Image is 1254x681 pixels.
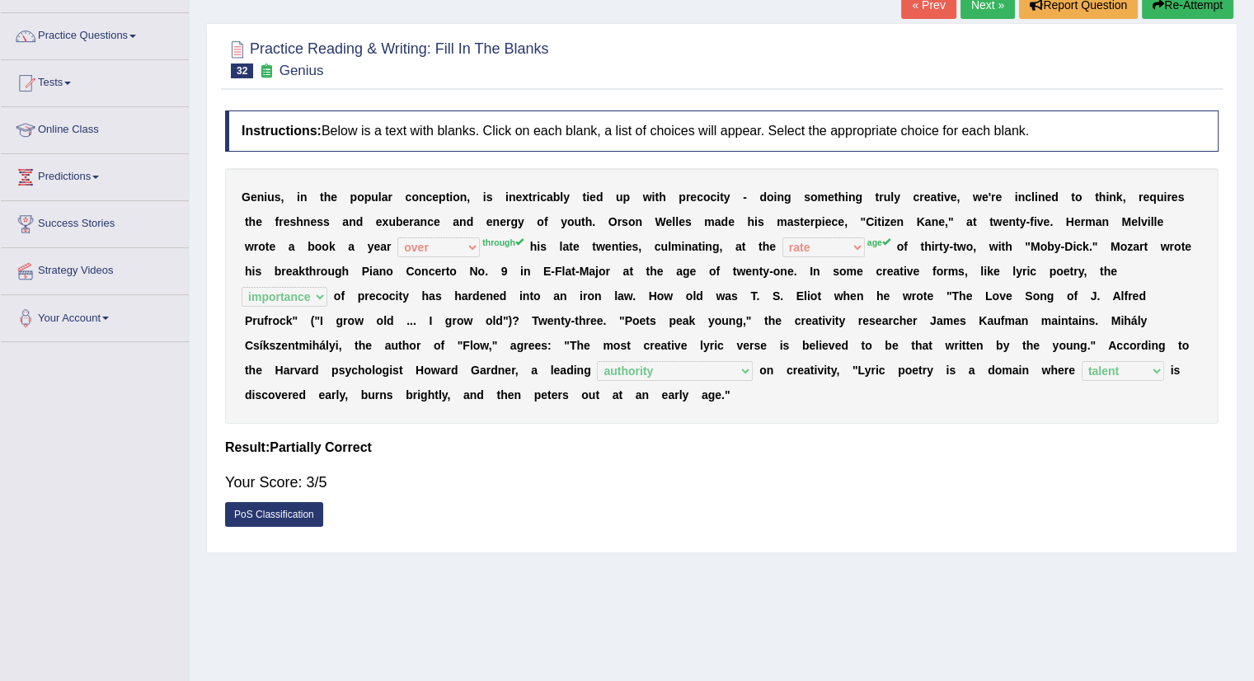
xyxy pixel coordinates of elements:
b: r [279,215,283,228]
b: t [245,215,249,228]
b: s [275,190,281,204]
b: a [382,190,388,204]
b: u [574,215,581,228]
b: h [249,215,256,228]
b: a [562,240,569,253]
b: e [486,215,493,228]
b: i [264,190,267,204]
b: n [460,190,467,204]
b: n [420,215,428,228]
b: e [995,190,1002,204]
b: f [1030,215,1034,228]
b: l [378,190,382,204]
b: d [721,215,728,228]
b: t [720,190,724,204]
b: y [368,240,374,253]
b: t [1071,190,1075,204]
b: t [742,240,746,253]
b: t [989,215,993,228]
b: z [885,215,890,228]
b: - [743,190,747,204]
b: s [323,215,330,228]
b: i [586,190,589,204]
b: d [596,190,604,204]
b: s [540,240,547,253]
b: i [681,240,684,253]
b: e [432,190,439,204]
b: a [547,190,553,204]
b: y [563,190,570,204]
b: n [635,215,642,228]
b: d [759,190,767,204]
b: s [1177,190,1184,204]
b: r [1081,215,1085,228]
b: . [1050,215,1053,228]
h2: Practice Reading & Writing: Fill In The Blanks [225,37,549,78]
b: i [537,190,540,204]
b: c [831,215,838,228]
b: e [284,215,290,228]
b: e [1172,190,1178,204]
b: a [414,215,420,228]
b: e [589,190,596,204]
b: e [804,215,810,228]
b: i [1034,215,1037,228]
b: e [1131,215,1138,228]
b: " [860,215,866,228]
b: r [1139,190,1143,204]
b: a [692,240,698,253]
b: n [1109,190,1116,204]
b: y [1020,215,1026,228]
b: g [784,190,791,204]
b: e [1143,190,1149,204]
b: " [948,215,954,228]
b: n [257,190,265,204]
b: i [537,240,540,253]
b: o [357,190,364,204]
a: Practice Questions [1,13,189,54]
b: m [777,215,787,228]
b: e [269,240,275,253]
b: a [930,190,937,204]
b: l [1153,215,1157,228]
b: e [251,190,257,204]
b: r [388,190,392,204]
b: q [1149,190,1157,204]
b: e [434,215,440,228]
b: n [1101,215,1109,228]
b: h [659,190,666,204]
b: i [941,190,944,204]
b: n [1008,215,1016,228]
b: e [626,240,632,253]
b: t [655,190,659,204]
b: , [638,240,641,253]
b: , [844,215,848,228]
b: n [684,240,692,253]
a: PoS Classification [225,502,323,527]
b: w [596,240,605,253]
b: i [1015,190,1018,204]
b: s [804,190,810,204]
b: c [427,215,434,228]
b: h [324,190,331,204]
b: , [945,215,948,228]
b: n [509,190,516,204]
b: c [697,190,703,204]
b: l [559,240,562,253]
b: g [510,215,518,228]
b: w [643,190,652,204]
b: i [297,190,300,204]
b: l [668,240,671,253]
b: t [582,190,586,204]
b: t [1095,190,1099,204]
b: n [705,240,712,253]
b: e [825,215,832,228]
b: d [1051,190,1059,204]
b: r [533,190,537,204]
b: G [242,190,251,204]
b: c [1025,190,1031,204]
b: b [396,215,403,228]
b: y [561,215,567,228]
b: i [1035,190,1038,204]
b: h [1099,190,1106,204]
